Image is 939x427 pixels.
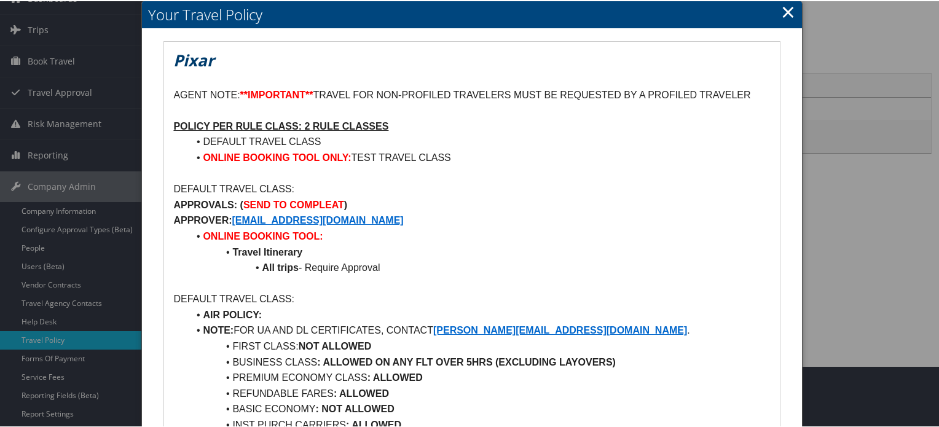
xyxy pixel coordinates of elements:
strong: NOTE: [203,324,234,334]
strong: NOT ALLOWED [299,340,372,350]
li: - Require Approval [188,259,770,275]
li: BASIC ECONOMY [188,400,770,416]
li: FIRST CLASS: [188,337,770,353]
p: DEFAULT TRAVEL CLASS: [173,180,770,196]
strong: Travel Itinerary [232,246,302,256]
strong: All trips [262,261,299,272]
li: DEFAULT TRAVEL CLASS [188,133,770,149]
a: [EMAIL_ADDRESS][DOMAIN_NAME] [232,214,404,224]
strong: : NOT ALLOWED [316,402,395,413]
strong: : ALLOWED [334,387,389,398]
strong: ( [240,198,243,209]
strong: SEND TO COMPLEAT [243,198,344,209]
u: POLICY PER RULE CLASS: 2 RULE CLASSES [173,120,388,130]
p: AGENT NOTE: TRAVEL FOR NON-PROFILED TRAVELERS MUST BE REQUESTED BY A PROFILED TRAVELER [173,86,770,102]
strong: APPROVALS: [173,198,237,209]
strong: ONLINE BOOKING TOOL: [203,230,323,240]
strong: AIR POLICY: [203,308,262,319]
li: TEST TRAVEL CLASS [188,149,770,165]
strong: : ALLOWED ON ANY FLT OVER 5HRS (EXCLUDING LAYOVERS) [317,356,616,366]
li: REFUNDABLE FARES [188,385,770,401]
em: Pixar [173,48,214,70]
strong: ONLINE BOOKING TOOL ONLY: [203,151,351,162]
li: FOR UA AND DL CERTIFICATES, CONTACT . [188,321,770,337]
li: BUSINESS CLASS [188,353,770,369]
p: DEFAULT TRAVEL CLASS: [173,290,770,306]
strong: ) [344,198,347,209]
li: PREMIUM ECONOMY CLASS [188,369,770,385]
a: [PERSON_NAME][EMAIL_ADDRESS][DOMAIN_NAME] [433,324,687,334]
strong: : ALLOWED [367,371,423,382]
strong: APPROVER: [173,214,232,224]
